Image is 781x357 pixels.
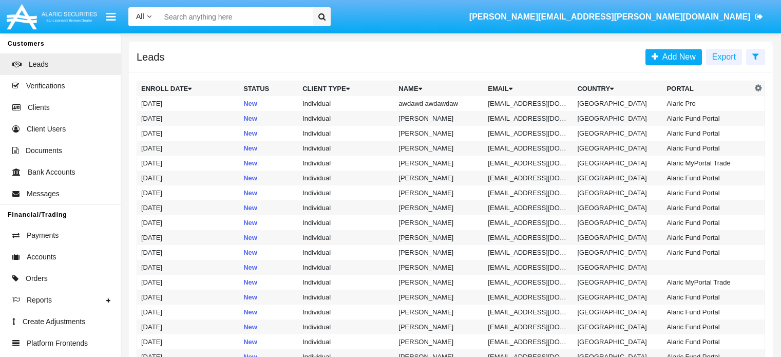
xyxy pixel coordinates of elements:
td: Individual [298,275,394,290]
td: [PERSON_NAME] [394,245,484,260]
td: New [239,230,298,245]
td: [PERSON_NAME] [394,126,484,141]
span: Messages [27,189,60,199]
td: Alaric Fund Portal [662,215,752,230]
td: Alaric Fund Portal [662,290,752,305]
td: [GEOGRAPHIC_DATA] [573,334,662,349]
td: [GEOGRAPHIC_DATA] [573,171,662,185]
td: New [239,275,298,290]
td: Individual [298,141,394,156]
td: [GEOGRAPHIC_DATA] [573,215,662,230]
td: Individual [298,200,394,215]
td: Alaric Fund Portal [662,245,752,260]
td: [GEOGRAPHIC_DATA] [573,245,662,260]
td: [DATE] [137,334,240,349]
td: awdawd awdawdaw [394,96,484,111]
td: [PERSON_NAME] [394,185,484,200]
th: Name [394,81,484,97]
span: Leads [29,59,48,70]
td: [DATE] [137,320,240,334]
span: Accounts [27,252,56,262]
td: [GEOGRAPHIC_DATA] [573,230,662,245]
td: [DATE] [137,215,240,230]
td: Individual [298,245,394,260]
td: [PERSON_NAME] [394,215,484,230]
td: Alaric Fund Portal [662,126,752,141]
td: Individual [298,215,394,230]
td: [GEOGRAPHIC_DATA] [573,305,662,320]
td: [PERSON_NAME] [394,320,484,334]
td: [GEOGRAPHIC_DATA] [573,200,662,215]
span: All [136,12,144,21]
td: Alaric Fund Portal [662,230,752,245]
td: [GEOGRAPHIC_DATA] [573,290,662,305]
td: [EMAIL_ADDRESS][DOMAIN_NAME] [484,320,573,334]
button: Export [706,49,742,65]
td: [EMAIL_ADDRESS][DOMAIN_NAME] [484,96,573,111]
input: Search [159,7,310,26]
td: Alaric Pro [662,96,752,111]
td: Alaric Fund Portal [662,111,752,126]
td: Alaric MyPortal Trade [662,275,752,290]
td: Individual [298,320,394,334]
td: Alaric Fund Portal [662,305,752,320]
td: Alaric Fund Portal [662,185,752,200]
th: Status [239,81,298,97]
td: Individual [298,156,394,171]
th: Country [573,81,662,97]
td: [GEOGRAPHIC_DATA] [573,260,662,275]
span: Bank Accounts [28,167,75,178]
th: Enroll Date [137,81,240,97]
td: [DATE] [137,305,240,320]
a: Add New [645,49,702,65]
td: [GEOGRAPHIC_DATA] [573,126,662,141]
td: [PERSON_NAME] [394,305,484,320]
td: [EMAIL_ADDRESS][DOMAIN_NAME] [484,185,573,200]
span: Clients [28,102,50,113]
span: Create Adjustments [23,316,85,327]
td: [PERSON_NAME] [394,334,484,349]
td: New [239,200,298,215]
td: Alaric Fund Portal [662,171,752,185]
td: Individual [298,111,394,126]
td: [DATE] [137,245,240,260]
td: [EMAIL_ADDRESS][DOMAIN_NAME] [484,215,573,230]
td: Alaric Fund Portal [662,141,752,156]
td: [EMAIL_ADDRESS][DOMAIN_NAME] [484,141,573,156]
td: New [239,96,298,111]
td: [GEOGRAPHIC_DATA] [573,96,662,111]
td: New [239,245,298,260]
td: Individual [298,171,394,185]
td: [EMAIL_ADDRESS][DOMAIN_NAME] [484,260,573,275]
td: New [239,156,298,171]
td: [EMAIL_ADDRESS][DOMAIN_NAME] [484,305,573,320]
td: [DATE] [137,171,240,185]
td: [DATE] [137,156,240,171]
td: New [239,334,298,349]
td: New [239,260,298,275]
td: [PERSON_NAME] [394,200,484,215]
a: [PERSON_NAME][EMAIL_ADDRESS][PERSON_NAME][DOMAIN_NAME] [464,3,768,31]
td: Alaric Fund Portal [662,320,752,334]
td: Individual [298,260,394,275]
td: Individual [298,290,394,305]
td: New [239,126,298,141]
td: [GEOGRAPHIC_DATA] [573,156,662,171]
span: Verifications [26,81,65,91]
td: [EMAIL_ADDRESS][DOMAIN_NAME] [484,171,573,185]
td: [PERSON_NAME] [394,275,484,290]
td: [GEOGRAPHIC_DATA] [573,111,662,126]
td: Individual [298,305,394,320]
span: Platform Frontends [27,338,88,349]
span: Add New [658,52,696,61]
td: [GEOGRAPHIC_DATA] [573,185,662,200]
td: [PERSON_NAME] [394,111,484,126]
td: [EMAIL_ADDRESS][DOMAIN_NAME] [484,275,573,290]
td: Individual [298,126,394,141]
span: [PERSON_NAME][EMAIL_ADDRESS][PERSON_NAME][DOMAIN_NAME] [469,12,751,21]
td: Individual [298,230,394,245]
td: [GEOGRAPHIC_DATA] [573,320,662,334]
td: [EMAIL_ADDRESS][DOMAIN_NAME] [484,245,573,260]
td: [DATE] [137,96,240,111]
td: [DATE] [137,185,240,200]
